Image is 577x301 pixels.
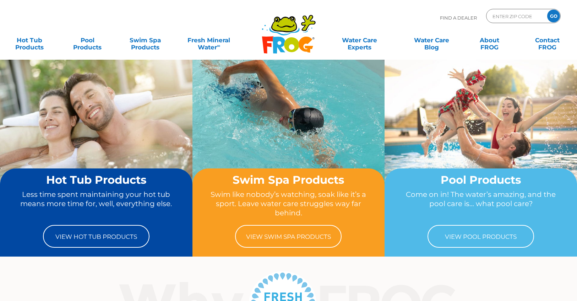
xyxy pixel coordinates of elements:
h2: Pool Products [398,174,564,186]
a: View Pool Products [428,225,534,248]
a: Swim SpaProducts [123,33,168,47]
a: Fresh MineralWater∞ [181,33,237,47]
input: Zip Code Form [492,11,540,21]
a: View Swim Spa Products [235,225,342,248]
a: ContactFROG [525,33,570,47]
p: Swim like nobody’s watching, soak like it’s a sport. Leave water care struggles way far behind. [206,190,371,218]
a: PoolProducts [65,33,110,47]
a: Water CareExperts [323,33,396,47]
input: GO [547,10,560,22]
a: AboutFROG [467,33,512,47]
h2: Swim Spa Products [206,174,371,186]
img: home-banner-swim-spa-short [192,59,385,203]
p: Come on in! The water’s amazing, and the pool care is… what pool care? [398,190,564,218]
p: Less time spent maintaining your hot tub means more time for, well, everything else. [13,190,179,218]
a: View Hot Tub Products [43,225,149,248]
p: Find A Dealer [440,9,477,27]
a: Water CareBlog [409,33,454,47]
a: Hot TubProducts [7,33,52,47]
img: home-banner-pool-short [385,59,577,203]
sup: ∞ [217,43,220,48]
h2: Hot Tub Products [13,174,179,186]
